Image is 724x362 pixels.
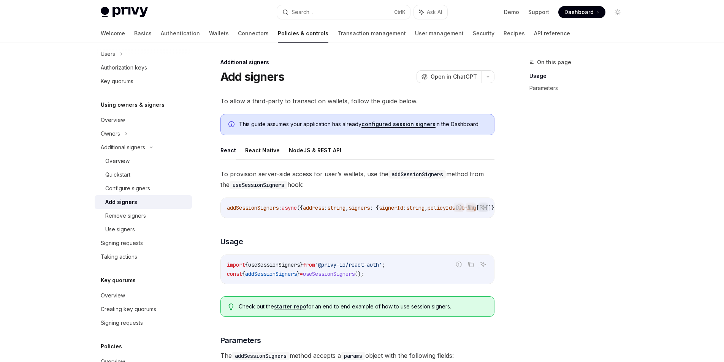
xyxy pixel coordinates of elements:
a: Overview [95,154,192,168]
a: Overview [95,113,192,127]
a: Demo [504,8,519,16]
span: Parameters [220,335,261,346]
code: useSessionSigners [230,181,287,189]
button: Report incorrect code [454,259,464,269]
span: { [242,270,245,277]
button: React Native [245,141,280,159]
code: addSessionSigners [388,170,446,179]
span: async [282,204,297,211]
span: This guide assumes your application has already in the Dashboard. [239,120,486,128]
a: Parameters [529,82,630,94]
h5: Using owners & signers [101,100,165,109]
a: Overview [95,289,192,302]
span: Ask AI [427,8,442,16]
button: Ask AI [478,202,488,212]
div: Creating key quorums [101,305,156,314]
a: Remove signers [95,209,192,223]
button: Ask AI [478,259,488,269]
span: import [227,261,245,268]
button: Copy the contents from the code block [466,202,476,212]
button: Report incorrect code [454,202,464,212]
div: Quickstart [105,170,130,179]
img: light logo [101,7,148,17]
a: API reference [534,24,570,43]
span: string [327,204,345,211]
a: Connectors [238,24,269,43]
a: Support [528,8,549,16]
button: Ask AI [414,5,447,19]
span: , [345,204,349,211]
span: : { [370,204,379,211]
a: Welcome [101,24,125,43]
a: Configure signers [95,182,192,195]
div: Additional signers [220,58,494,66]
span: useSessionSigners [303,270,355,277]
span: Ctrl K [394,9,406,15]
div: Overview [101,115,125,125]
a: Authorization keys [95,61,192,74]
span: from [303,261,315,268]
div: Taking actions [101,252,137,261]
span: signers [349,204,370,211]
code: params [341,352,365,360]
span: ; [382,261,385,268]
div: Additional signers [101,143,145,152]
div: Add signers [105,198,137,207]
a: Basics [134,24,152,43]
span: = [300,270,303,277]
a: Signing requests [95,316,192,330]
span: } [300,261,303,268]
button: Open in ChatGPT [417,70,482,83]
a: Authentication [161,24,200,43]
a: Signing requests [95,236,192,250]
button: Search...CtrlK [277,5,410,19]
span: useSessionSigners [248,261,300,268]
span: address [303,204,324,211]
div: Signing requests [101,239,143,248]
code: addSessionSigners [232,352,290,360]
div: Signing requests [101,318,143,327]
a: Transaction management [337,24,406,43]
span: string [406,204,425,211]
div: Key quorums [101,77,133,86]
button: Toggle dark mode [612,6,624,18]
div: Overview [105,156,130,166]
div: Owners [101,129,120,138]
span: Check out the for an end to end example of how to use session signers. [239,303,486,310]
a: configured session signers [361,121,436,128]
a: Dashboard [558,6,605,18]
span: Usage [220,236,243,247]
div: Overview [101,291,125,300]
a: Recipes [504,24,525,43]
h5: Policies [101,342,122,351]
span: '@privy-io/react-auth' [315,261,382,268]
span: Dashboard [564,8,594,16]
div: Use signers [105,225,135,234]
span: , [425,204,428,211]
span: To allow a third-party to transact on wallets, follow the guide below. [220,96,494,106]
a: Key quorums [95,74,192,88]
a: starter repo [274,303,306,310]
span: : [279,204,282,211]
a: Wallets [209,24,229,43]
div: Configure signers [105,184,150,193]
div: Search... [292,8,313,17]
span: policyIds [428,204,455,211]
span: } [297,270,300,277]
a: Security [473,24,494,43]
span: addSessionSigners [227,204,279,211]
span: The method accepts a object with the following fields: [220,350,494,361]
a: Add signers [95,195,192,209]
button: Copy the contents from the code block [466,259,476,269]
span: []}[]}) [476,204,497,211]
a: Quickstart [95,168,192,182]
a: Policies & controls [278,24,328,43]
span: On this page [537,58,571,67]
svg: Tip [228,304,234,310]
svg: Info [228,121,236,129]
div: Authorization keys [101,63,147,72]
button: React [220,141,236,159]
a: Use signers [95,223,192,236]
span: addSessionSigners [245,270,297,277]
a: Creating key quorums [95,302,192,316]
